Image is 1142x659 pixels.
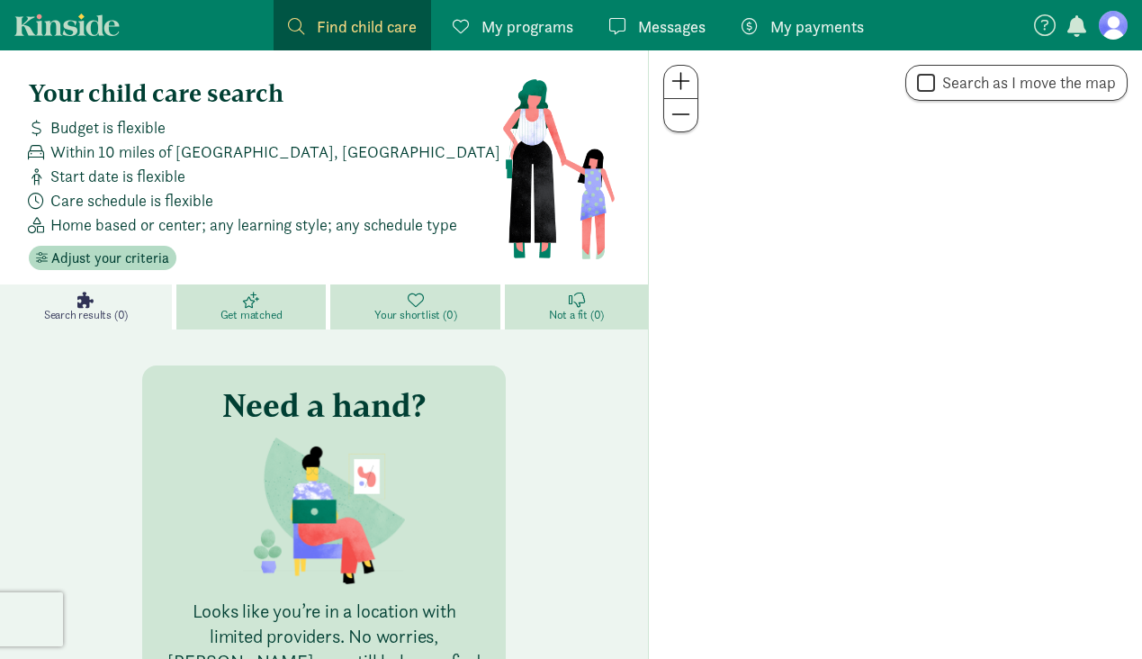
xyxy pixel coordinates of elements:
[50,212,457,237] span: Home based or center; any learning style; any schedule type
[220,308,283,322] span: Get matched
[50,164,185,188] span: Start date is flexible
[50,115,166,140] span: Budget is flexible
[14,14,120,36] a: Kinside
[935,72,1116,94] label: Search as I move the map
[51,248,169,269] span: Adjust your criteria
[50,140,500,164] span: Within 10 miles of [GEOGRAPHIC_DATA], [GEOGRAPHIC_DATA]
[481,14,573,39] span: My programs
[638,14,706,39] span: Messages
[374,308,456,322] span: Your shortlist (0)
[317,14,417,39] span: Find child care
[29,246,176,271] button: Adjust your criteria
[770,14,864,39] span: My payments
[176,284,330,329] a: Get matched
[505,284,648,329] a: Not a fit (0)
[44,308,128,322] span: Search results (0)
[549,308,604,322] span: Not a fit (0)
[50,188,213,212] span: Care schedule is flexible
[222,387,426,423] h3: Need a hand?
[330,284,505,329] a: Your shortlist (0)
[29,79,501,108] h4: Your child care search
